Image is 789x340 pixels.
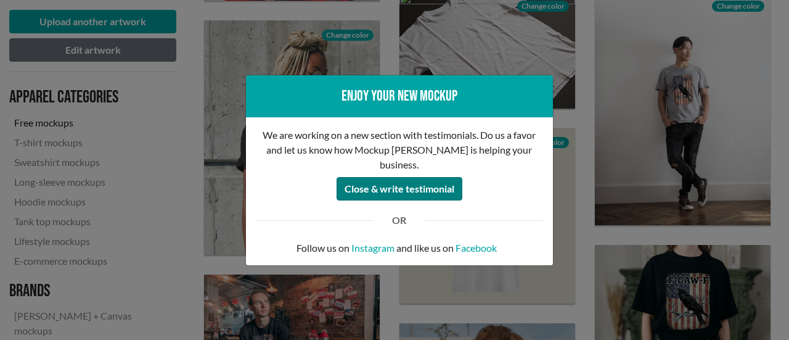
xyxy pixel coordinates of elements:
[383,213,415,228] div: OR
[351,241,394,255] a: Instagram
[337,179,462,191] a: Close & write testimonial
[256,241,543,255] p: Follow us on and like us on
[256,85,543,107] div: Enjoy your new mockup
[337,177,462,201] button: Close & write testimonial
[456,241,497,255] a: Facebook
[256,128,543,172] p: We are working on a new section with testimonials. Do us a favor and let us know how Mockup [PERS...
